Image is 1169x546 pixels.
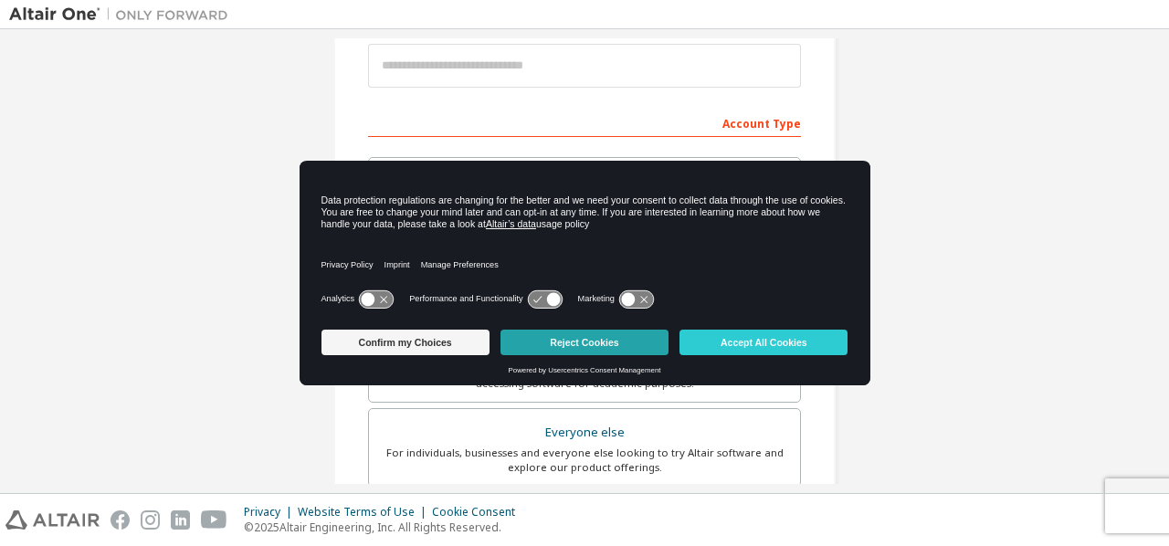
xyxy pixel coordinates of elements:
img: linkedin.svg [171,510,190,530]
img: youtube.svg [201,510,227,530]
div: Cookie Consent [432,505,526,520]
div: Privacy [244,505,298,520]
img: facebook.svg [111,510,130,530]
div: Everyone else [380,420,789,446]
img: instagram.svg [141,510,160,530]
img: altair_logo.svg [5,510,100,530]
div: Account Type [368,108,801,137]
div: Website Terms of Use [298,505,432,520]
img: Altair One [9,5,237,24]
div: For individuals, businesses and everyone else looking to try Altair software and explore our prod... [380,446,789,475]
p: © 2025 Altair Engineering, Inc. All Rights Reserved. [244,520,526,535]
